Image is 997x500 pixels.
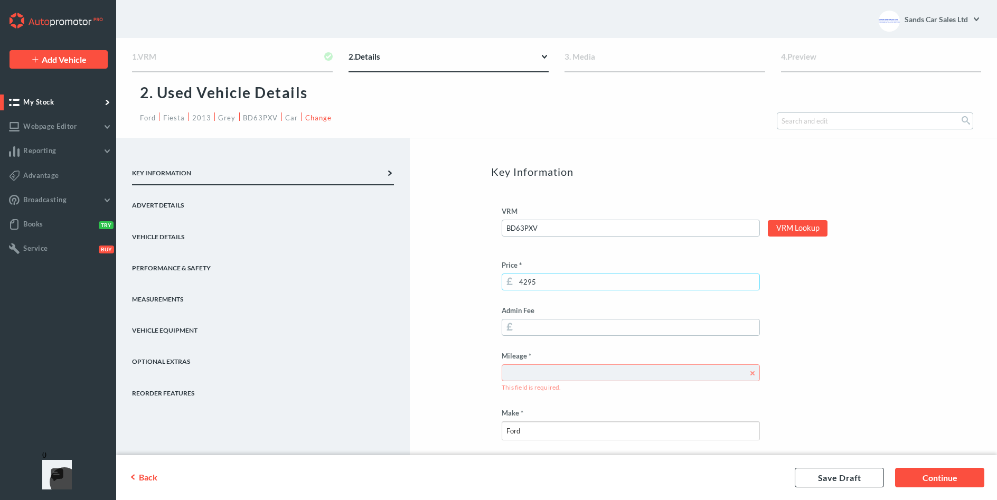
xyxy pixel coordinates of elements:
span: Broadcasting [23,195,67,204]
a: Sands Car Sales Ltd [904,8,981,30]
a: Optional Extras [132,342,394,373]
button: Try [97,220,112,229]
p: 2. Used Vehicle Details [140,81,973,105]
div: Details [349,51,549,72]
li: 2013 [189,112,215,121]
a: Vehicle Details [132,217,394,248]
a: Continue [895,468,984,487]
div: Ford [506,426,520,436]
a: Back [129,472,180,483]
a: REORDER FEATURES [132,373,394,404]
span: Advantage [23,171,59,180]
a: Add Vehicle [10,50,108,69]
span: Buy [99,246,114,253]
label: Make * [502,409,760,417]
label: Mileage * [502,352,760,360]
span: Add Vehicle [42,54,87,64]
span: 1. [132,52,138,61]
input: Submit [962,116,970,125]
li: car [282,112,302,121]
div: Key Information [491,164,908,180]
span: Reporting [23,146,57,155]
li: Ford [140,112,159,121]
span: Try [99,221,114,229]
span: Webpage Editor [23,122,77,130]
li: BD63PXV [240,112,282,121]
input: Search and edit [777,112,973,129]
span: 4. [781,52,787,61]
span: 3. [565,52,571,61]
a: Save Draft [795,468,884,487]
span: This field is required. [502,383,561,391]
label: Price * [502,261,760,269]
a: Change [305,114,332,122]
label: VRM [502,207,760,215]
div: Preview [781,51,982,72]
span: My Stock [23,98,54,106]
a: Measurements [132,279,394,310]
a: Vehicle Equipment [132,310,394,342]
a: Performance & Safety [132,248,394,279]
a: Advert Details [132,185,394,216]
span: 2. [349,52,355,61]
span: Media [572,52,595,61]
a: Key Information [132,153,394,185]
div: VRM [132,51,333,72]
span: Back [139,471,157,482]
li: Fiesta [159,112,189,121]
iframe: Front Chat [36,452,82,498]
li: Grey [215,112,240,121]
span: Books [23,220,43,228]
button: Buy [97,244,112,253]
label: Admin Fee [502,306,760,315]
span: Service [23,244,48,252]
a: VRM Lookup [768,220,827,237]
